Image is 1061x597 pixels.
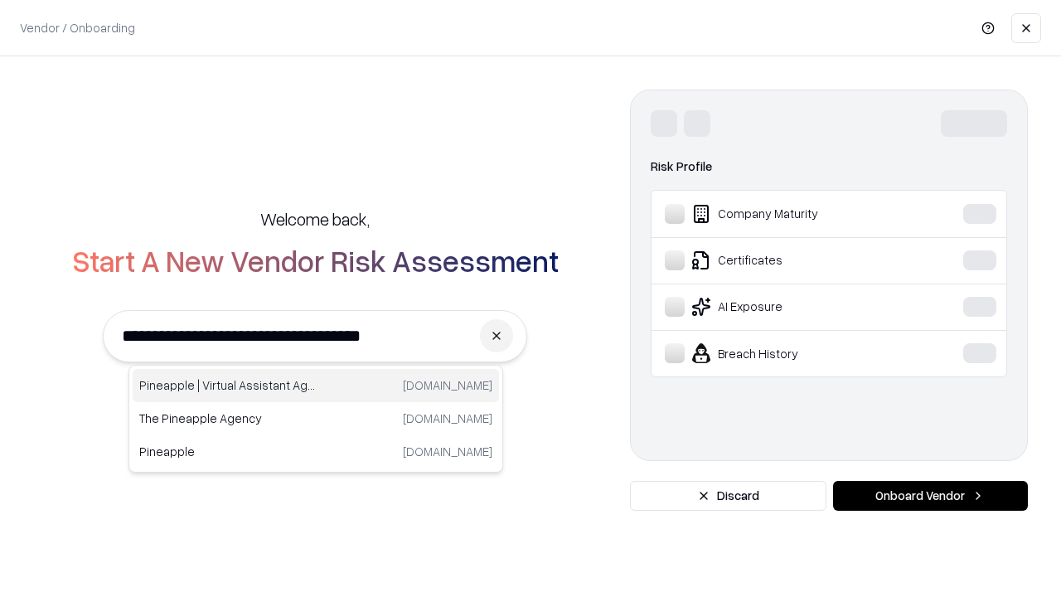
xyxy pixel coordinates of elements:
h5: Welcome back, [260,207,370,231]
button: Discard [630,481,826,511]
div: Certificates [665,250,913,270]
p: The Pineapple Agency [139,410,316,427]
p: Vendor / Onboarding [20,19,135,36]
p: [DOMAIN_NAME] [403,376,492,394]
div: Risk Profile [651,157,1007,177]
p: Pineapple [139,443,316,460]
p: [DOMAIN_NAME] [403,443,492,460]
p: [DOMAIN_NAME] [403,410,492,427]
div: Company Maturity [665,204,913,224]
h2: Start A New Vendor Risk Assessment [72,244,559,277]
p: Pineapple | Virtual Assistant Agency [139,376,316,394]
div: Suggestions [128,365,503,473]
button: Onboard Vendor [833,481,1028,511]
div: AI Exposure [665,297,913,317]
div: Breach History [665,343,913,363]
